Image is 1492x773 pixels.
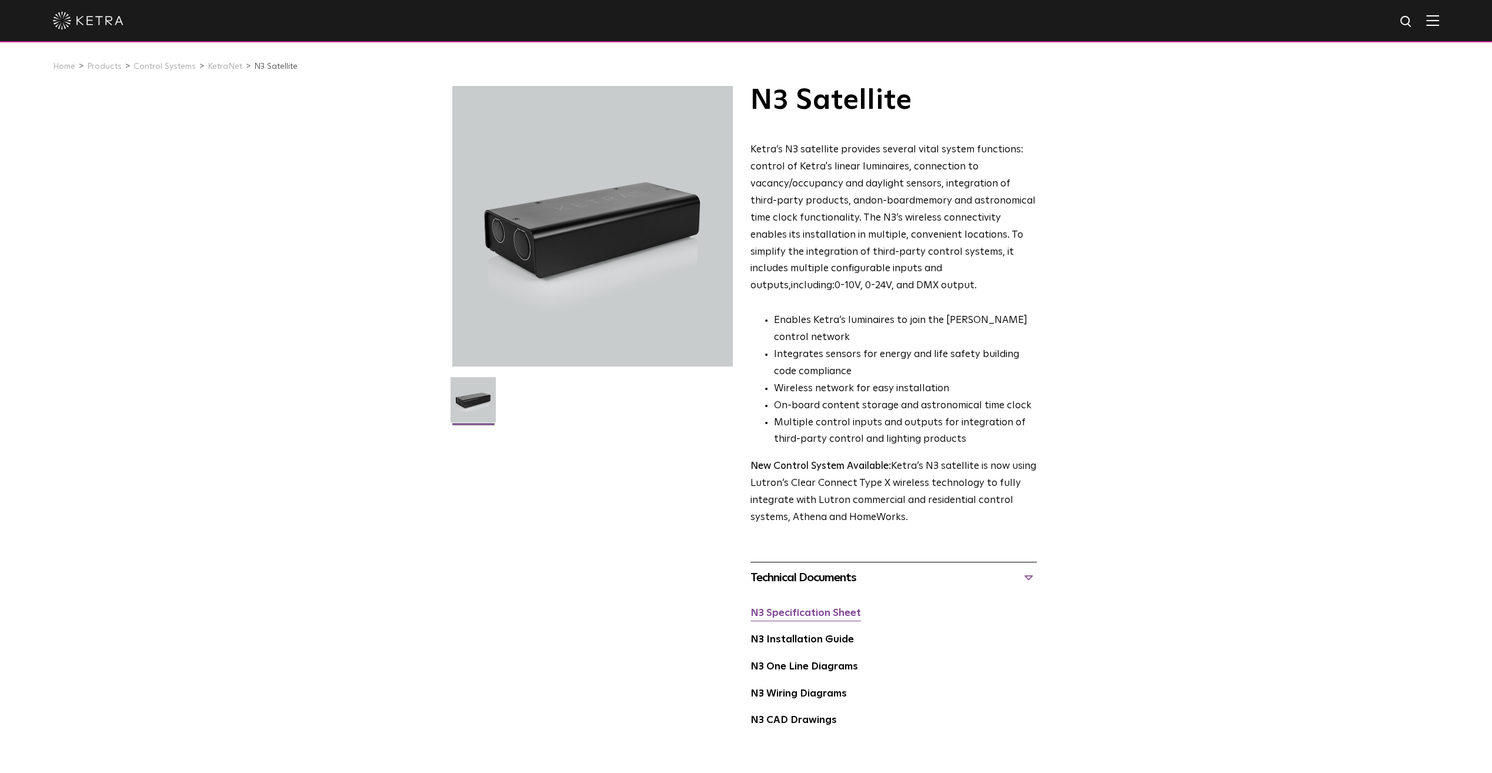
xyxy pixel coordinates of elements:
a: N3 One Line Diagrams [750,662,858,672]
g: on-board [871,196,915,206]
a: N3 Satellite [254,62,298,71]
p: Ketra’s N3 satellite is now using Lutron’s Clear Connect Type X wireless technology to fully inte... [750,458,1037,527]
g: including: [791,281,835,291]
a: KetraNet [208,62,242,71]
div: Technical Documents [750,568,1037,587]
a: Products [87,62,122,71]
a: Home [53,62,75,71]
img: search icon [1399,15,1414,29]
a: Control Systems [133,62,196,71]
li: Integrates sensors for energy and life safety building code compliance [774,346,1037,381]
a: N3 CAD Drawings [750,715,837,725]
strong: New Control System Available: [750,461,891,471]
a: N3 Wiring Diagrams [750,689,847,699]
p: Ketra’s N3 satellite provides several vital system functions: control of Ketra's linear luminaire... [750,142,1037,295]
img: N3-Controller-2021-Web-Square [450,377,496,431]
li: On-board content storage and astronomical time clock [774,398,1037,415]
a: N3 Installation Guide [750,635,854,645]
img: ketra-logo-2019-white [53,12,124,29]
li: Enables Ketra’s luminaires to join the [PERSON_NAME] control network [774,312,1037,346]
li: Multiple control inputs and outputs for integration of third-party control and lighting products [774,415,1037,449]
a: N3 Specification Sheet [750,608,861,618]
li: Wireless network for easy installation [774,381,1037,398]
img: Hamburger%20Nav.svg [1426,15,1439,26]
h1: N3 Satellite [750,86,1037,115]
